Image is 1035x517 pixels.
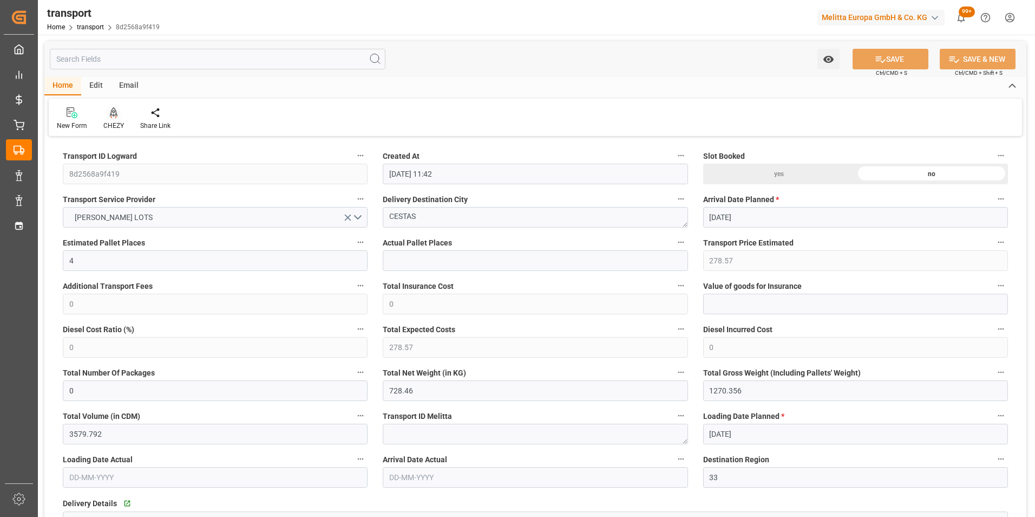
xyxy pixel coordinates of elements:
[940,49,1016,69] button: SAVE & NEW
[973,5,998,30] button: Help Center
[383,237,452,249] span: Actual Pallet Places
[817,10,945,25] div: Melitta Europa GmbH & Co. KG
[50,49,385,69] input: Search Fields
[994,452,1008,466] button: Destination Region
[855,164,1008,184] div: no
[57,121,87,131] div: New Form
[77,23,104,31] a: transport
[876,69,907,77] span: Ctrl/CMD + S
[353,192,368,206] button: Transport Service Provider
[703,237,794,249] span: Transport Price Estimated
[674,192,688,206] button: Delivery Destination City
[994,148,1008,163] button: Slot Booked
[674,409,688,423] button: Transport ID Melitta
[353,148,368,163] button: Transport ID Logward
[383,281,454,292] span: Total Insurance Cost
[63,411,140,422] span: Total Volume (in CDM)
[63,324,134,335] span: Diesel Cost Ratio (%)
[383,411,452,422] span: Transport ID Melitta
[994,409,1008,423] button: Loading Date Planned *
[703,411,784,422] span: Loading Date Planned
[353,452,368,466] button: Loading Date Actual
[703,367,861,379] span: Total Gross Weight (Including Pallets' Weight)
[63,207,368,228] button: open menu
[674,235,688,249] button: Actual Pallet Places
[994,365,1008,379] button: Total Gross Weight (Including Pallets' Weight)
[994,279,1008,293] button: Value of goods for Insurance
[63,281,153,292] span: Additional Transport Fees
[103,121,124,131] div: CHEZY
[44,77,81,95] div: Home
[63,498,117,509] span: Delivery Details
[353,322,368,336] button: Diesel Cost Ratio (%)
[383,151,420,162] span: Created At
[63,237,145,249] span: Estimated Pallet Places
[674,452,688,466] button: Arrival Date Actual
[959,7,975,17] span: 99+
[383,164,687,184] input: DD-MM-YYYY HH:MM
[383,454,447,466] span: Arrival Date Actual
[703,164,856,184] div: yes
[353,235,368,249] button: Estimated Pallet Places
[703,151,745,162] span: Slot Booked
[47,23,65,31] a: Home
[63,367,155,379] span: Total Number Of Packages
[817,49,840,69] button: open menu
[63,151,137,162] span: Transport ID Logward
[63,467,368,488] input: DD-MM-YYYY
[674,148,688,163] button: Created At
[69,212,158,223] span: [PERSON_NAME] LOTS
[47,5,160,21] div: transport
[674,279,688,293] button: Total Insurance Cost
[994,322,1008,336] button: Diesel Incurred Cost
[140,121,171,131] div: Share Link
[353,365,368,379] button: Total Number Of Packages
[703,424,1008,444] input: DD-MM-YYYY
[703,207,1008,228] input: DD-MM-YYYY
[949,5,973,30] button: show 100 new notifications
[353,409,368,423] button: Total Volume (in CDM)
[703,454,769,466] span: Destination Region
[994,235,1008,249] button: Transport Price Estimated
[674,322,688,336] button: Total Expected Costs
[703,324,772,335] span: Diesel Incurred Cost
[81,77,111,95] div: Edit
[353,279,368,293] button: Additional Transport Fees
[383,324,455,335] span: Total Expected Costs
[383,467,687,488] input: DD-MM-YYYY
[994,192,1008,206] button: Arrival Date Planned *
[383,194,468,205] span: Delivery Destination City
[955,69,1003,77] span: Ctrl/CMD + Shift + S
[817,7,949,28] button: Melitta Europa GmbH & Co. KG
[111,77,147,95] div: Email
[383,207,687,228] textarea: CESTAS
[674,365,688,379] button: Total Net Weight (in KG)
[853,49,928,69] button: SAVE
[383,367,466,379] span: Total Net Weight (in KG)
[63,194,155,205] span: Transport Service Provider
[63,454,133,466] span: Loading Date Actual
[703,281,802,292] span: Value of goods for Insurance
[703,194,779,205] span: Arrival Date Planned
